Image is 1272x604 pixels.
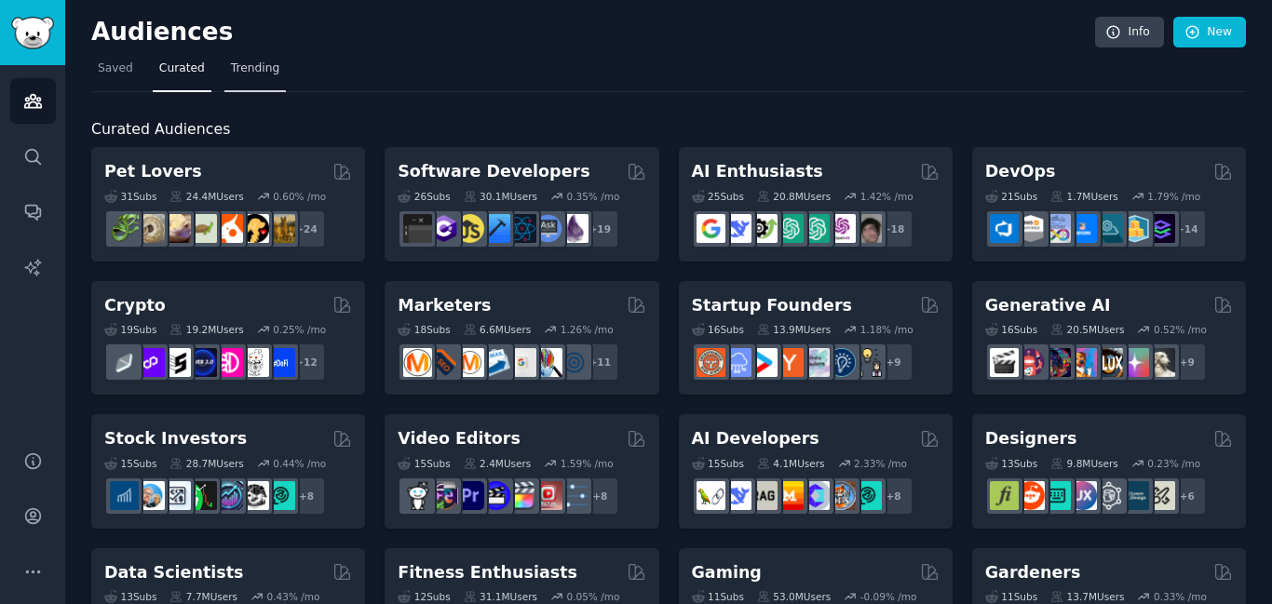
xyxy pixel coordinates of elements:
img: deepdream [1042,348,1071,377]
div: 18 Sub s [398,323,450,336]
img: llmops [827,481,856,510]
img: OpenAIDev [827,214,856,243]
div: 16 Sub s [692,323,744,336]
div: 1.26 % /mo [561,323,614,336]
div: 24.4M Users [169,190,243,203]
img: finalcutpro [507,481,536,510]
div: 11 Sub s [692,590,744,603]
img: DreamBooth [1146,348,1175,377]
img: learndesign [1120,481,1149,510]
img: UI_Design [1042,481,1071,510]
img: 0xPolygon [136,348,165,377]
img: csharp [429,214,458,243]
img: AWS_Certified_Experts [1016,214,1045,243]
img: growmybusiness [853,348,882,377]
div: 1.7M Users [1050,190,1118,203]
h2: Fitness Enthusiasts [398,561,577,584]
span: Trending [231,60,279,77]
a: Trending [224,54,286,92]
div: 12 Sub s [398,590,450,603]
div: 0.33 % /mo [1154,590,1207,603]
img: OnlineMarketing [560,348,589,377]
div: 6.6M Users [464,323,532,336]
img: learnjavascript [455,214,484,243]
div: 11 Sub s [985,590,1037,603]
span: Saved [98,60,133,77]
div: + 14 [1168,209,1207,248]
img: sdforall [1068,348,1097,377]
a: Saved [91,54,140,92]
img: DeepSeek [723,481,751,510]
img: swingtrading [240,481,269,510]
img: turtle [188,214,217,243]
img: startup [749,348,778,377]
div: 19.2M Users [169,323,243,336]
img: AIDevelopersSociety [853,481,882,510]
img: platformengineering [1094,214,1123,243]
div: + 12 [287,342,326,382]
div: 15 Sub s [692,457,744,470]
img: PetAdvice [240,214,269,243]
img: aws_cdk [1120,214,1149,243]
span: Curated [159,60,205,77]
div: 0.52 % /mo [1154,323,1207,336]
img: GoogleGeminiAI [697,214,725,243]
h2: Software Developers [398,160,589,183]
img: iOSProgramming [481,214,510,243]
img: ValueInvesting [136,481,165,510]
h2: Marketers [398,294,491,317]
div: 20.5M Users [1050,323,1124,336]
div: + 18 [874,209,913,248]
img: UXDesign [1068,481,1097,510]
img: LangChain [697,481,725,510]
div: + 24 [287,209,326,248]
a: Info [1095,17,1164,48]
img: userexperience [1094,481,1123,510]
img: Entrepreneurship [827,348,856,377]
div: 2.33 % /mo [854,457,907,470]
img: web3 [188,348,217,377]
img: AskComputerScience [534,214,562,243]
img: herpetology [110,214,139,243]
div: 7.7M Users [169,590,237,603]
img: azuredevops [990,214,1019,243]
img: OpenSourceAI [801,481,830,510]
img: logodesign [1016,481,1045,510]
h2: Startup Founders [692,294,852,317]
img: VideoEditors [481,481,510,510]
img: dividends [110,481,139,510]
div: + 19 [580,209,619,248]
div: 0.60 % /mo [273,190,326,203]
div: -0.09 % /mo [860,590,917,603]
h2: Data Scientists [104,561,243,584]
img: Youtubevideo [534,481,562,510]
h2: Generative AI [985,294,1111,317]
img: editors [429,481,458,510]
div: 21 Sub s [985,190,1037,203]
div: + 8 [580,476,619,516]
img: AskMarketing [455,348,484,377]
img: starryai [1120,348,1149,377]
h2: DevOps [985,160,1056,183]
div: 0.35 % /mo [566,190,619,203]
div: + 6 [1168,476,1207,516]
div: 19 Sub s [104,323,156,336]
div: 16 Sub s [985,323,1037,336]
img: postproduction [560,481,589,510]
img: CryptoNews [240,348,269,377]
img: ethfinance [110,348,139,377]
img: AItoolsCatalog [749,214,778,243]
img: chatgpt_prompts_ [801,214,830,243]
div: 20.8M Users [757,190,831,203]
div: 1.18 % /mo [860,323,913,336]
img: content_marketing [403,348,432,377]
div: + 11 [580,342,619,382]
img: technicalanalysis [266,481,295,510]
img: ethstaker [162,348,191,377]
img: ycombinator [775,348,804,377]
img: MistralAI [775,481,804,510]
img: defiblockchain [214,348,243,377]
img: PlatformEngineers [1146,214,1175,243]
img: GummySearch logo [11,17,54,49]
div: + 8 [287,476,326,516]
